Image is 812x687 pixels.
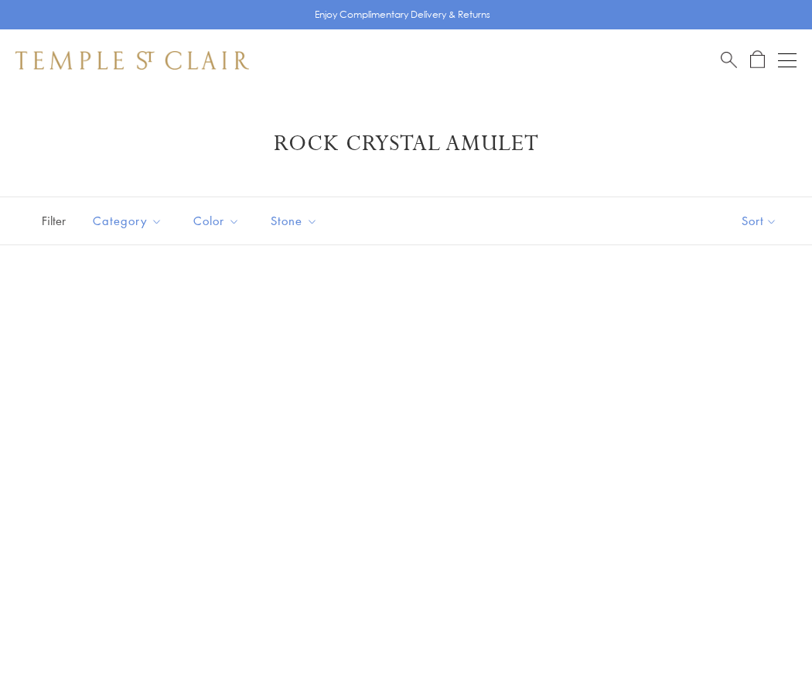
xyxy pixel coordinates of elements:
[182,203,251,238] button: Color
[315,7,490,22] p: Enjoy Complimentary Delivery & Returns
[263,211,329,231] span: Stone
[721,50,737,70] a: Search
[39,130,773,158] h1: Rock Crystal Amulet
[85,211,174,231] span: Category
[778,51,797,70] button: Open navigation
[81,203,174,238] button: Category
[750,50,765,70] a: Open Shopping Bag
[186,211,251,231] span: Color
[259,203,329,238] button: Stone
[15,51,249,70] img: Temple St. Clair
[707,197,812,244] button: Show sort by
